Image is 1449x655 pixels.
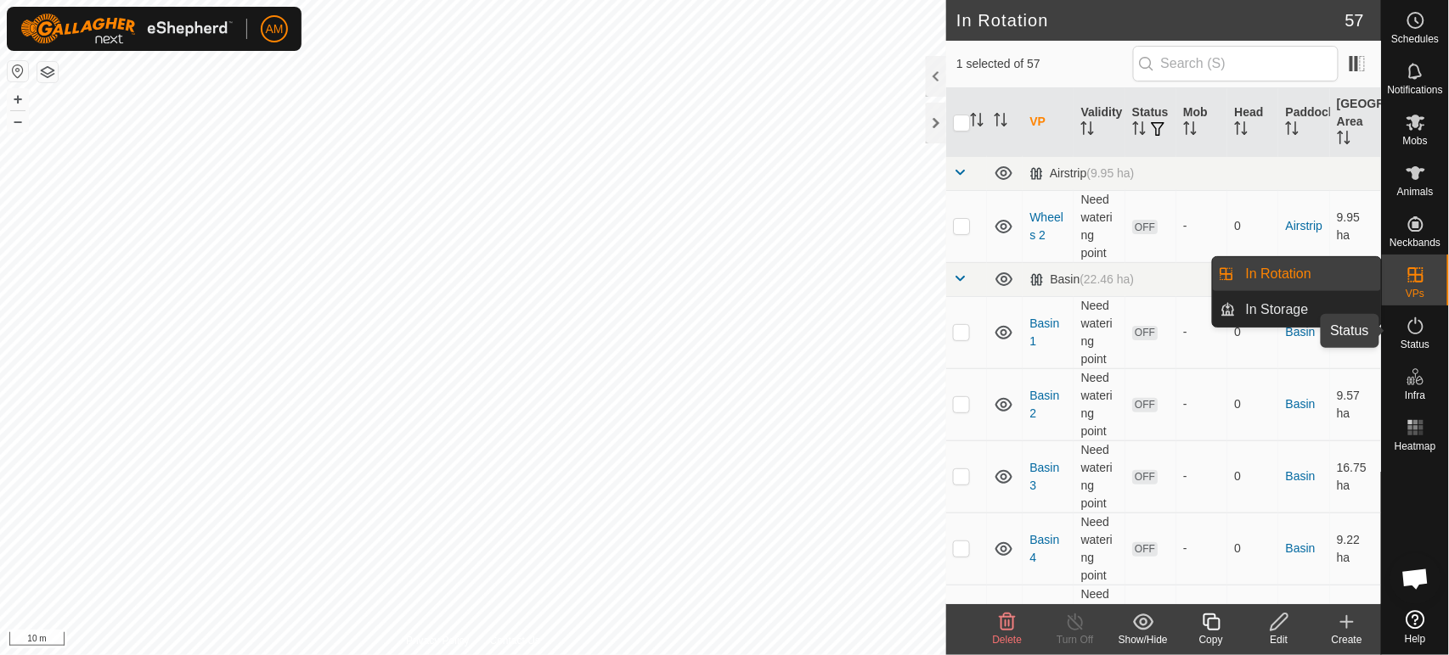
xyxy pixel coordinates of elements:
span: Infra [1405,390,1425,400]
li: In Storage [1213,293,1381,327]
td: 9.57 ha [1330,368,1381,440]
span: Mobs [1403,136,1428,146]
div: Turn Off [1041,632,1109,647]
span: OFF [1132,220,1158,234]
td: 9.22 ha [1330,512,1381,585]
span: Status [1401,339,1429,350]
th: Head [1227,88,1278,157]
td: 9.95 ha [1330,190,1381,262]
span: Notifications [1388,85,1443,95]
p-sorticon: Activate to sort [1183,124,1197,137]
td: 16.75 ha [1330,440,1381,512]
td: Need watering point [1074,368,1125,440]
input: Search (S) [1133,46,1339,81]
span: Help [1405,634,1426,644]
th: Validity [1074,88,1125,157]
td: 9.58 ha [1330,296,1381,368]
span: 1 selected of 57 [956,55,1132,73]
a: Basin 3 [1029,461,1059,492]
span: (22.46 ha) [1080,272,1134,286]
div: Copy [1177,632,1245,647]
button: + [8,89,28,109]
p-sorticon: Activate to sort [1234,124,1248,137]
span: Animals [1397,187,1434,197]
div: - [1183,323,1221,341]
div: - [1183,467,1221,485]
a: Basin 1 [1029,316,1059,348]
a: In Rotation [1236,257,1381,291]
div: Basin [1029,272,1134,287]
div: Open chat [1390,553,1441,604]
span: VPs [1406,288,1424,299]
p-sorticon: Activate to sort [1285,124,1299,137]
div: - [1183,217,1221,235]
span: Neckbands [1390,238,1441,248]
button: Map Layers [37,62,58,82]
a: Basin [1285,469,1315,483]
th: Paddock [1278,88,1329,157]
a: Wheels 2 [1029,210,1063,242]
span: AM [266,20,284,38]
th: Status [1125,88,1176,157]
p-sorticon: Activate to sort [1080,124,1094,137]
td: Need watering point [1074,440,1125,512]
li: In Rotation [1213,257,1381,291]
a: Basin 2 [1029,389,1059,420]
span: OFF [1132,470,1158,484]
button: Reset Map [8,61,28,81]
td: 0 [1227,440,1278,512]
td: 0 [1227,512,1278,585]
a: Basin [1285,541,1315,555]
div: - [1183,540,1221,557]
th: Mob [1176,88,1227,157]
td: 0 [1227,296,1278,368]
th: [GEOGRAPHIC_DATA] Area [1330,88,1381,157]
span: Heatmap [1395,441,1436,451]
a: Basin [1285,397,1315,411]
div: Edit [1245,632,1313,647]
div: - [1183,395,1221,413]
td: Need watering point [1074,296,1125,368]
td: 0 [1227,368,1278,440]
span: OFF [1132,326,1158,340]
span: Delete [993,634,1023,646]
a: Contact Us [490,633,540,648]
div: Create [1313,632,1381,647]
a: Basin [1285,325,1315,339]
button: – [8,111,28,132]
h2: In Rotation [956,10,1345,31]
span: In Rotation [1246,264,1311,284]
span: 57 [1345,8,1364,33]
a: Basin 4 [1029,533,1059,564]
p-sorticon: Activate to sort [994,115,1007,129]
a: Airstrip [1285,219,1322,232]
a: In Storage [1236,293,1381,327]
td: Need watering point [1074,512,1125,585]
th: VP [1023,88,1074,157]
span: In Storage [1246,300,1309,320]
div: Airstrip [1029,166,1135,181]
span: OFF [1132,398,1158,412]
p-sorticon: Activate to sort [1132,124,1146,137]
p-sorticon: Activate to sort [970,115,984,129]
span: (9.95 ha) [1087,166,1135,180]
span: OFF [1132,542,1158,557]
span: Schedules [1391,34,1439,44]
td: Need watering point [1074,190,1125,262]
p-sorticon: Activate to sort [1337,133,1350,147]
img: Gallagher Logo [20,14,233,44]
a: Privacy Policy [406,633,470,648]
td: 0 [1227,190,1278,262]
a: Help [1382,603,1449,651]
div: Show/Hide [1109,632,1177,647]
